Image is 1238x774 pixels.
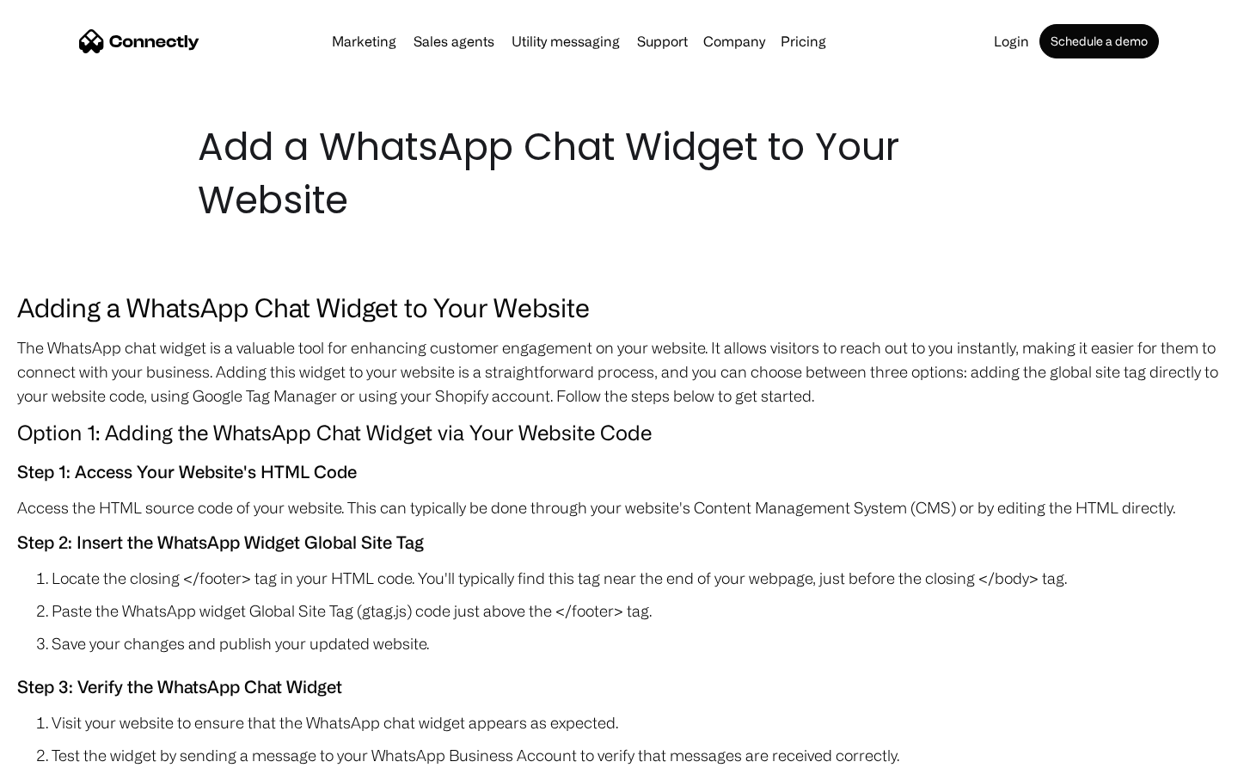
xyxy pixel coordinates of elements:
[987,34,1036,48] a: Login
[52,599,1221,623] li: Paste the WhatsApp widget Global Site Tag (gtag.js) code just above the </footer> tag.
[34,744,103,768] ul: Language list
[407,34,501,48] a: Sales agents
[17,673,1221,702] h5: Step 3: Verify the WhatsApp Chat Widget
[630,34,695,48] a: Support
[52,566,1221,590] li: Locate the closing </footer> tag in your HTML code. You'll typically find this tag near the end o...
[52,743,1221,767] li: Test the widget by sending a message to your WhatsApp Business Account to verify that messages ar...
[52,710,1221,734] li: Visit your website to ensure that the WhatsApp chat widget appears as expected.
[505,34,627,48] a: Utility messaging
[17,335,1221,408] p: The WhatsApp chat widget is a valuable tool for enhancing customer engagement on your website. It...
[17,416,1221,449] h4: Option 1: Adding the WhatsApp Chat Widget via Your Website Code
[198,120,1040,227] h1: Add a WhatsApp Chat Widget to Your Website
[17,495,1221,519] p: Access the HTML source code of your website. This can typically be done through your website's Co...
[1039,24,1159,58] a: Schedule a demo
[17,744,103,768] aside: Language selected: English
[325,34,403,48] a: Marketing
[17,287,1221,327] h3: Adding a WhatsApp Chat Widget to Your Website
[52,631,1221,655] li: Save your changes and publish your updated website.
[17,528,1221,557] h5: Step 2: Insert the WhatsApp Widget Global Site Tag
[774,34,833,48] a: Pricing
[17,458,1221,487] h5: Step 1: Access Your Website's HTML Code
[703,29,765,53] div: Company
